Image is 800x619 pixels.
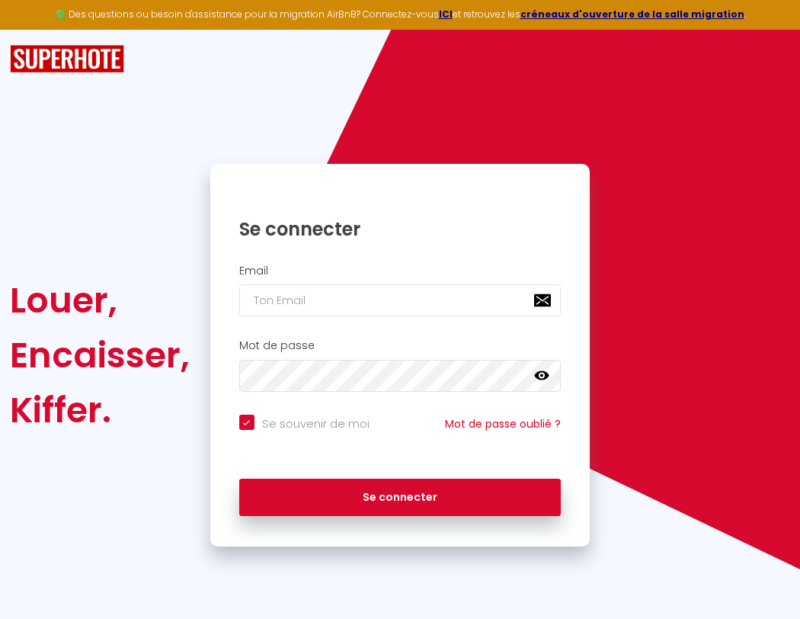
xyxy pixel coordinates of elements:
[239,284,562,316] input: Ton Email
[445,416,561,431] a: Mot de passe oublié ?
[439,8,453,21] a: ICI
[10,273,190,328] div: Louer,
[10,383,190,438] div: Kiffer.
[520,8,744,21] a: créneaux d'ouverture de la salle migration
[239,339,562,352] h2: Mot de passe
[10,45,124,73] img: SuperHote logo
[239,479,562,517] button: Se connecter
[239,265,562,277] h2: Email
[10,328,190,383] div: Encaisser,
[239,217,562,241] h1: Se connecter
